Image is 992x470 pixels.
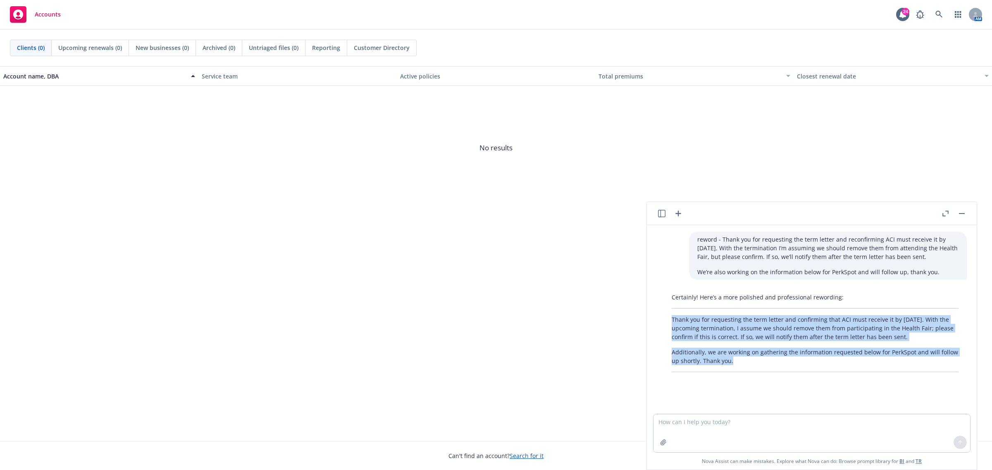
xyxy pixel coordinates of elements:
[3,72,186,81] div: Account name, DBA
[249,43,298,52] span: Untriaged files (0)
[136,43,189,52] span: New businesses (0)
[902,8,909,15] div: 24
[595,66,794,86] button: Total premiums
[672,293,959,301] p: Certainly! Here’s a more polished and professional rewording:
[912,6,928,23] a: Report a Bug
[202,72,393,81] div: Service team
[599,72,781,81] div: Total premiums
[448,451,544,460] span: Can't find an account?
[17,43,45,52] span: Clients (0)
[794,66,992,86] button: Closest renewal date
[672,348,959,365] p: Additionally, we are working on gathering the information requested below for PerkSpot and will f...
[697,268,959,276] p: We’re also working on the information below for PerkSpot and will follow up, thank you.
[203,43,235,52] span: Archived (0)
[400,72,592,81] div: Active policies
[198,66,397,86] button: Service team
[797,72,980,81] div: Closest renewal date
[312,43,340,52] span: Reporting
[899,458,904,465] a: BI
[35,11,61,18] span: Accounts
[916,458,922,465] a: TR
[702,453,922,470] span: Nova Assist can make mistakes. Explore what Nova can do: Browse prompt library for and
[7,3,64,26] a: Accounts
[354,43,410,52] span: Customer Directory
[672,315,959,341] p: Thank you for requesting the term letter and confirming that ACI must receive it by [DATE]. With ...
[931,6,947,23] a: Search
[510,452,544,460] a: Search for it
[697,235,959,261] p: reword - Thank you for requesting the term letter and reconfirming ACI must receive it by [DATE]....
[397,66,595,86] button: Active policies
[58,43,122,52] span: Upcoming renewals (0)
[950,6,966,23] a: Switch app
